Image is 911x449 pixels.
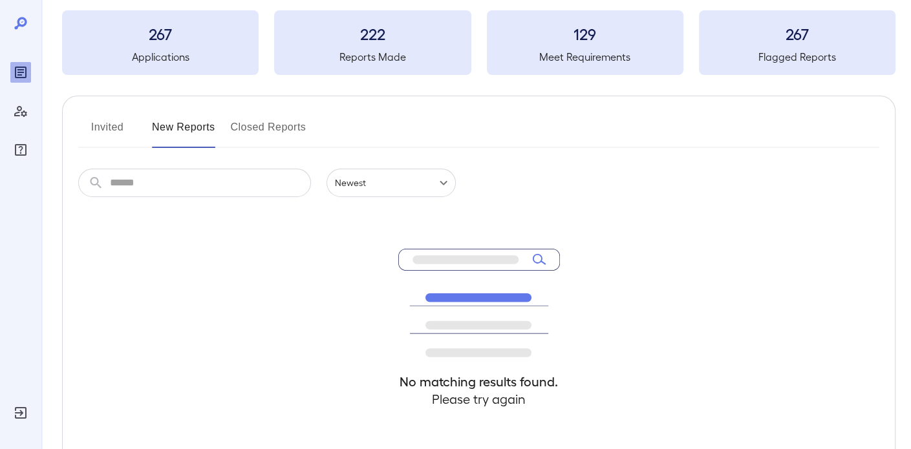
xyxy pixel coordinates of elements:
summary: 267Applications222Reports Made129Meet Requirements267Flagged Reports [62,10,895,75]
div: FAQ [10,140,31,160]
h5: Reports Made [274,49,471,65]
h3: 267 [62,23,259,44]
h3: 267 [699,23,895,44]
div: Manage Users [10,101,31,121]
div: Newest [327,169,456,197]
h3: 129 [487,23,683,44]
h5: Flagged Reports [699,49,895,65]
div: Log Out [10,402,31,423]
h4: No matching results found. [398,373,560,390]
button: Invited [78,117,136,148]
h5: Meet Requirements [487,49,683,65]
div: Reports [10,62,31,83]
button: New Reports [152,117,215,148]
h4: Please try again [398,390,560,408]
button: Closed Reports [231,117,306,148]
h5: Applications [62,49,259,65]
h3: 222 [274,23,471,44]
